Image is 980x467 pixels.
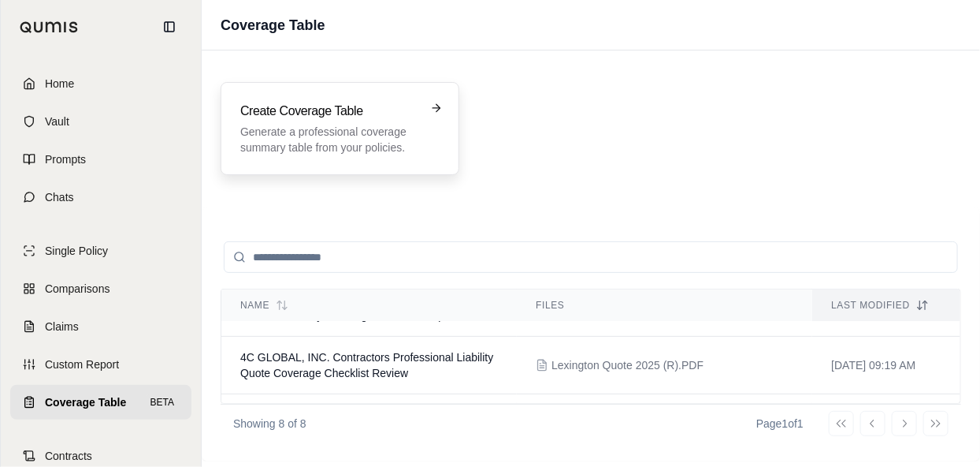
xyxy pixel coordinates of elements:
span: Home [45,76,74,92]
span: Single Policy [45,243,108,259]
span: Custom Report [45,357,119,372]
a: Chats [10,180,191,215]
span: 4C GLOBAL, INC. Contractors Professional Liability Quote Coverage Checklist Review [240,351,493,379]
div: Name [240,299,498,312]
a: Prompts [10,142,191,177]
a: Vault [10,104,191,139]
td: [DATE] 09:09 AM [812,394,960,452]
div: Last modified [831,299,941,312]
a: Coverage TableBETA [10,385,191,420]
div: Page 1 of 1 [756,416,804,432]
span: Vault [45,114,69,129]
img: Qumis Logo [20,21,79,33]
span: Coverage Table [45,394,126,410]
span: Prompts [45,151,86,167]
h1: Coverage Table [221,14,325,36]
p: Showing 8 of 8 [233,416,306,432]
h3: Create Coverage Table [240,102,418,121]
span: Chats [45,189,74,205]
a: Single Policy [10,233,191,268]
span: BETA [146,394,179,410]
a: Custom Report [10,347,191,382]
a: Comparisons [10,271,191,306]
a: Claims [10,309,191,344]
th: Files [517,290,812,322]
span: Lexington Quote 2025 (R).PDF [551,357,703,373]
button: Collapse sidebar [157,14,182,39]
td: [DATE] 09:19 AM [812,337,960,394]
span: Claims [45,319,79,334]
a: Home [10,66,191,101]
p: Generate a professional coverage summary table from your policies. [240,124,418,155]
span: Contracts [45,448,92,464]
span: Comparisons [45,281,110,297]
